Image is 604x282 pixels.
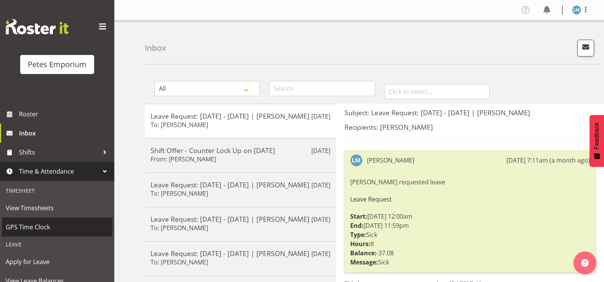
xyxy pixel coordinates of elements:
[350,154,362,166] img: lianne-morete5410.jpg
[350,176,590,269] div: [PERSON_NAME] requested leave [DATE] 12:00am [DATE] 11:59pm Sick 8 -37.08 Sick
[311,215,330,224] p: [DATE]
[151,224,208,232] h6: To: [PERSON_NAME]
[344,108,596,117] h5: Subject: Leave Request: [DATE] - [DATE] | [PERSON_NAME]
[384,84,490,99] input: Click to select...
[311,249,330,258] p: [DATE]
[350,221,364,230] strong: End:
[593,122,600,149] span: Feedback
[151,180,330,189] h5: Leave Request: [DATE] - [DATE] | [PERSON_NAME]
[151,112,330,120] h5: Leave Request: [DATE] - [DATE] | [PERSON_NAME]
[581,259,589,267] img: help-xxl-2.png
[28,59,87,70] div: Petes Emporium
[19,147,99,158] span: Shifts
[151,249,330,258] h5: Leave Request: [DATE] - [DATE] | [PERSON_NAME]
[350,240,370,248] strong: Hours:
[2,237,112,252] div: Leave
[6,19,69,34] img: Rosterit website logo
[151,121,208,129] h6: To: [PERSON_NAME]
[311,146,330,155] p: [DATE]
[19,166,99,177] span: Time & Attendance
[350,212,367,221] strong: Start:
[2,183,112,198] div: Timesheet
[350,258,378,266] strong: Message:
[350,230,366,239] strong: Type:
[311,180,330,190] p: [DATE]
[19,127,111,139] span: Inbox
[145,44,166,52] h4: Inbox
[151,155,216,163] h6: From: [PERSON_NAME]
[151,215,330,223] h5: Leave Request: [DATE] - [DATE] | [PERSON_NAME]
[572,5,581,15] img: lianne-morete5410.jpg
[6,202,109,214] span: View Timesheets
[6,256,109,267] span: Apply for Leave
[350,196,590,203] h6: Leave Request
[151,258,208,266] h6: To: [PERSON_NAME]
[6,221,109,233] span: GPS Time Clock
[269,81,375,96] input: Search
[367,156,414,165] div: [PERSON_NAME]
[590,115,604,167] button: Feedback - Show survey
[151,146,330,155] h5: Shift Offer - Counter Lock Up on [DATE]
[2,198,112,218] a: View Timesheets
[151,190,208,197] h6: To: [PERSON_NAME]
[2,252,112,271] a: Apply for Leave
[311,112,330,121] p: [DATE]
[344,123,596,131] h5: Recipients: [PERSON_NAME]
[2,218,112,237] a: GPS Time Clock
[19,108,111,120] span: Roster
[506,156,590,165] div: [DATE] 7:11am (a month ago)
[350,249,376,257] strong: Balance:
